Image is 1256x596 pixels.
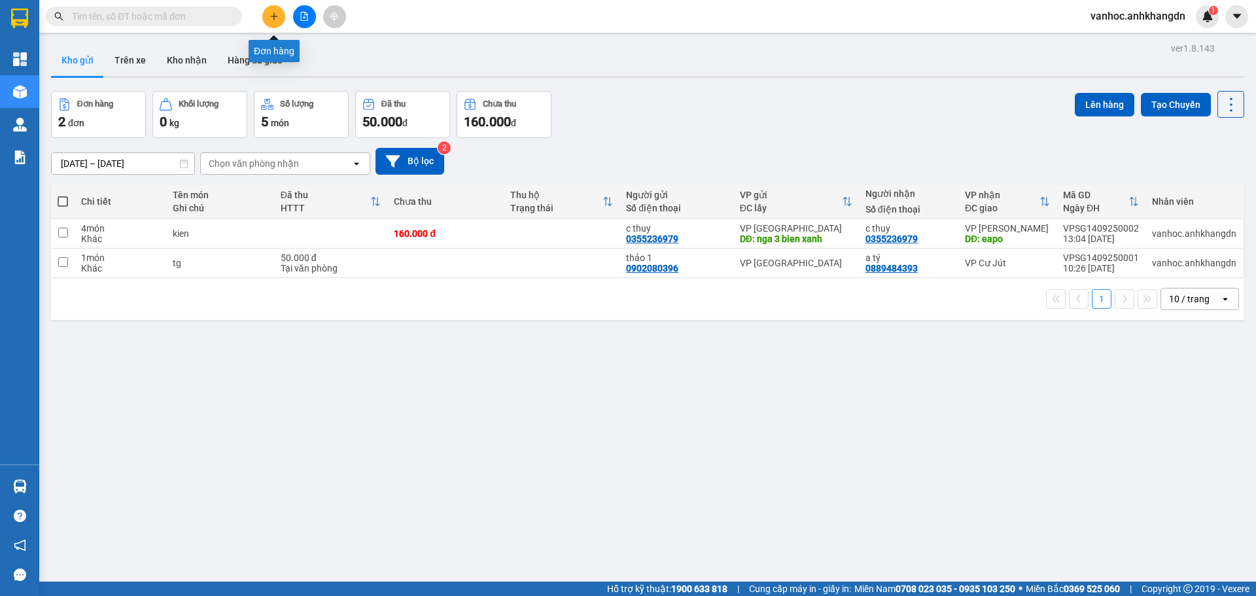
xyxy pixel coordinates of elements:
[607,582,727,596] span: Hỗ trợ kỹ thuật:
[1211,6,1215,15] span: 1
[965,223,1050,234] div: VP [PERSON_NAME]
[77,99,113,109] div: Đơn hàng
[281,253,381,263] div: 50.000 đ
[51,44,104,76] button: Kho gửi
[281,203,370,213] div: HTTT
[330,12,339,21] span: aim
[13,52,27,66] img: dashboard-icon
[68,118,84,128] span: đơn
[865,223,952,234] div: c thuy
[740,203,842,213] div: ĐC lấy
[14,510,26,522] span: question-circle
[1130,582,1132,596] span: |
[1019,586,1022,591] span: ⚪️
[1209,6,1218,15] sup: 1
[740,258,852,268] div: VP [GEOGRAPHIC_DATA]
[209,157,299,170] div: Chọn văn phòng nhận
[626,234,678,244] div: 0355236979
[1225,5,1248,28] button: caret-down
[865,263,918,273] div: 0889484393
[865,188,952,199] div: Người nhận
[1169,292,1210,306] div: 10 / trang
[737,582,739,596] span: |
[438,141,451,154] sup: 2
[1220,294,1230,304] svg: open
[1063,203,1128,213] div: Ngày ĐH
[1063,223,1139,234] div: VPSG1409250002
[1183,584,1193,593] span: copyright
[81,196,160,207] div: Chi tiết
[965,258,1050,268] div: VP Cư Jút
[54,12,63,21] span: search
[504,184,620,219] th: Toggle SortBy
[271,118,289,128] span: món
[511,118,516,128] span: đ
[254,91,349,138] button: Số lượng5món
[1064,584,1120,594] strong: 0369 525 060
[81,263,160,273] div: Khác
[362,114,402,130] span: 50.000
[81,253,160,263] div: 1 món
[1231,10,1243,22] span: caret-down
[394,228,497,239] div: 160.000 đ
[375,148,444,175] button: Bộ lọc
[51,91,146,138] button: Đơn hàng2đơn
[52,153,194,174] input: Select a date range.
[14,539,26,552] span: notification
[274,184,387,219] th: Toggle SortBy
[958,184,1056,219] th: Toggle SortBy
[1080,8,1196,24] span: vanhoc.anhkhangdn
[402,118,408,128] span: đ
[13,118,27,131] img: warehouse-icon
[355,91,450,138] button: Đã thu50.000đ
[173,258,268,268] div: tg
[179,99,218,109] div: Khối lượng
[626,190,726,200] div: Người gửi
[13,150,27,164] img: solution-icon
[854,582,1015,596] span: Miền Nam
[1141,93,1211,116] button: Tạo Chuyến
[740,223,852,234] div: VP [GEOGRAPHIC_DATA]
[300,12,309,21] span: file-add
[965,234,1050,244] div: DĐ: eapo
[351,158,362,169] svg: open
[81,223,160,234] div: 4 món
[173,190,268,200] div: Tên món
[1152,258,1236,268] div: vanhoc.anhkhangdn
[173,203,268,213] div: Ghi chú
[1063,253,1139,263] div: VPSG1409250001
[323,5,346,28] button: aim
[72,9,226,24] input: Tìm tên, số ĐT hoặc mã đơn
[626,253,726,263] div: thảo 1
[457,91,551,138] button: Chưa thu160.000đ
[270,12,279,21] span: plus
[510,203,603,213] div: Trạng thái
[261,114,268,130] span: 5
[11,9,28,28] img: logo-vxr
[1092,289,1111,309] button: 1
[740,190,842,200] div: VP gửi
[58,114,65,130] span: 2
[169,118,179,128] span: kg
[733,184,859,219] th: Toggle SortBy
[1202,10,1213,22] img: icon-new-feature
[1152,196,1236,207] div: Nhân viên
[965,203,1039,213] div: ĐC giao
[104,44,156,76] button: Trên xe
[13,480,27,493] img: warehouse-icon
[626,203,726,213] div: Số điện thoại
[749,582,851,596] span: Cung cấp máy in - giấy in:
[160,114,167,130] span: 0
[81,234,160,244] div: Khác
[280,99,313,109] div: Số lượng
[1063,234,1139,244] div: 13:04 [DATE]
[281,190,370,200] div: Đã thu
[13,85,27,99] img: warehouse-icon
[483,99,516,109] div: Chưa thu
[1171,41,1215,56] div: ver 1.8.143
[14,569,26,581] span: message
[156,44,217,76] button: Kho nhận
[262,5,285,28] button: plus
[626,223,726,234] div: c thuy
[173,228,268,239] div: kien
